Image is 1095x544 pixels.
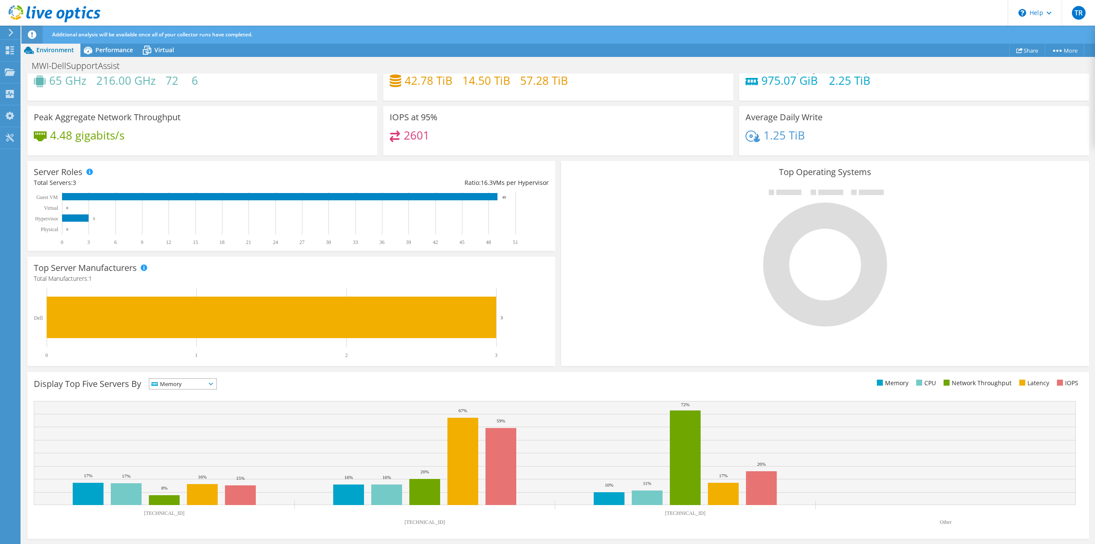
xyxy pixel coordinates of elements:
[764,131,805,140] h4: 1.25 TiB
[500,315,503,320] text: 3
[382,475,391,480] text: 16%
[462,76,510,85] h4: 14.50 TiB
[166,76,182,85] h4: 72
[95,46,133,54] span: Performance
[73,178,76,187] span: 3
[122,473,130,479] text: 17%
[66,206,68,210] text: 0
[1018,9,1026,17] svg: \n
[405,76,453,85] h4: 42.78 TiB
[192,66,226,74] span: CPU Sockets
[154,46,174,54] span: Virtual
[1017,378,1049,388] li: Latency
[497,418,505,423] text: 59%
[50,131,124,140] h4: 4.48 gigabits/s
[941,378,1012,388] li: Network Throughput
[34,263,137,273] h3: Top Server Manufacturers
[829,76,870,85] h4: 2.25 TiB
[193,239,198,245] text: 15
[326,239,331,245] text: 30
[219,239,225,245] text: 18
[44,205,59,211] text: Virtual
[149,379,206,389] span: Memory
[195,352,198,358] text: 1
[568,167,1083,177] h3: Top Operating Systems
[345,352,348,358] text: 2
[144,510,185,516] text: [TECHNICAL_ID]
[459,239,465,245] text: 45
[34,315,43,321] text: Dell
[28,61,133,71] h1: MWI-DellSupportAssist
[875,378,909,388] li: Memory
[1045,44,1084,57] a: More
[89,274,92,282] span: 1
[49,76,86,85] h4: 65 GHz
[433,239,438,245] text: 42
[36,194,58,200] text: Guest VM
[520,76,568,85] h4: 57.28 TiB
[96,76,156,85] h4: 216.00 GHz
[746,113,823,122] h3: Average Daily Write
[459,408,467,413] text: 67%
[141,239,143,245] text: 9
[495,352,497,358] text: 3
[605,482,613,488] text: 10%
[34,167,83,177] h3: Server Roles
[502,195,506,199] text: 49
[299,239,305,245] text: 27
[486,239,491,245] text: 48
[390,113,438,122] h3: IOPS at 95%
[35,216,58,222] text: Hypervisor
[757,461,766,467] text: 26%
[420,469,429,474] text: 20%
[198,474,207,479] text: 16%
[93,217,95,221] text: 3
[291,178,549,187] div: Ratio: VMs per Hypervisor
[273,239,278,245] text: 24
[406,239,411,245] text: 39
[1072,6,1086,20] span: TR
[87,239,90,245] text: 3
[681,402,690,407] text: 72%
[36,46,74,54] span: Environment
[246,239,251,245] text: 21
[236,476,245,481] text: 15%
[192,76,226,85] h4: 6
[114,239,117,245] text: 6
[513,239,518,245] text: 51
[1055,378,1078,388] li: IOPS
[665,510,706,516] text: [TECHNICAL_ID]
[379,239,385,245] text: 36
[914,378,936,388] li: CPU
[719,473,728,478] text: 17%
[34,274,549,283] h4: Total Manufacturers:
[761,76,819,85] h4: 975.07 GiB
[52,31,252,38] span: Additional analysis will be available once all of your collector runs have completed.
[405,519,445,525] text: [TECHNICAL_ID]
[66,227,68,232] text: 0
[1009,44,1045,57] a: Share
[940,519,951,525] text: Other
[353,239,358,245] text: 33
[404,131,429,140] h4: 2601
[61,239,63,245] text: 0
[84,473,92,478] text: 17%
[161,485,168,490] text: 8%
[643,481,651,486] text: 11%
[166,239,171,245] text: 12
[34,113,181,122] h3: Peak Aggregate Network Throughput
[45,352,48,358] text: 0
[34,178,291,187] div: Total Servers:
[41,226,58,232] text: Physical
[344,475,353,480] text: 16%
[481,178,493,187] span: 16.3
